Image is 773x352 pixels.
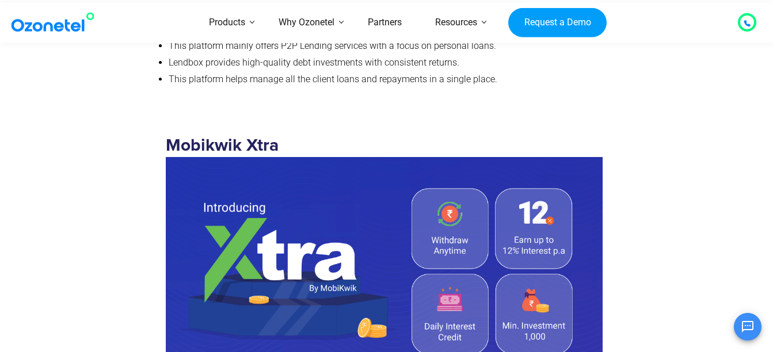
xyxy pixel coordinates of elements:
[169,40,496,51] span: This platform mainly offers P2P Lending services with a focus on personal loans.
[192,2,262,43] a: Products
[351,2,418,43] a: Partners
[508,7,607,37] a: Request a Demo
[262,2,351,43] a: Why Ozonetel
[169,74,497,85] span: This platform helps manage all the client loans and repayments in a single place.
[734,313,761,340] button: Open chat
[169,57,459,68] span: Lendbox provides high-quality debt investments with consistent returns.
[418,2,494,43] a: Resources
[166,137,608,279] strong: Mobikwik Xtra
